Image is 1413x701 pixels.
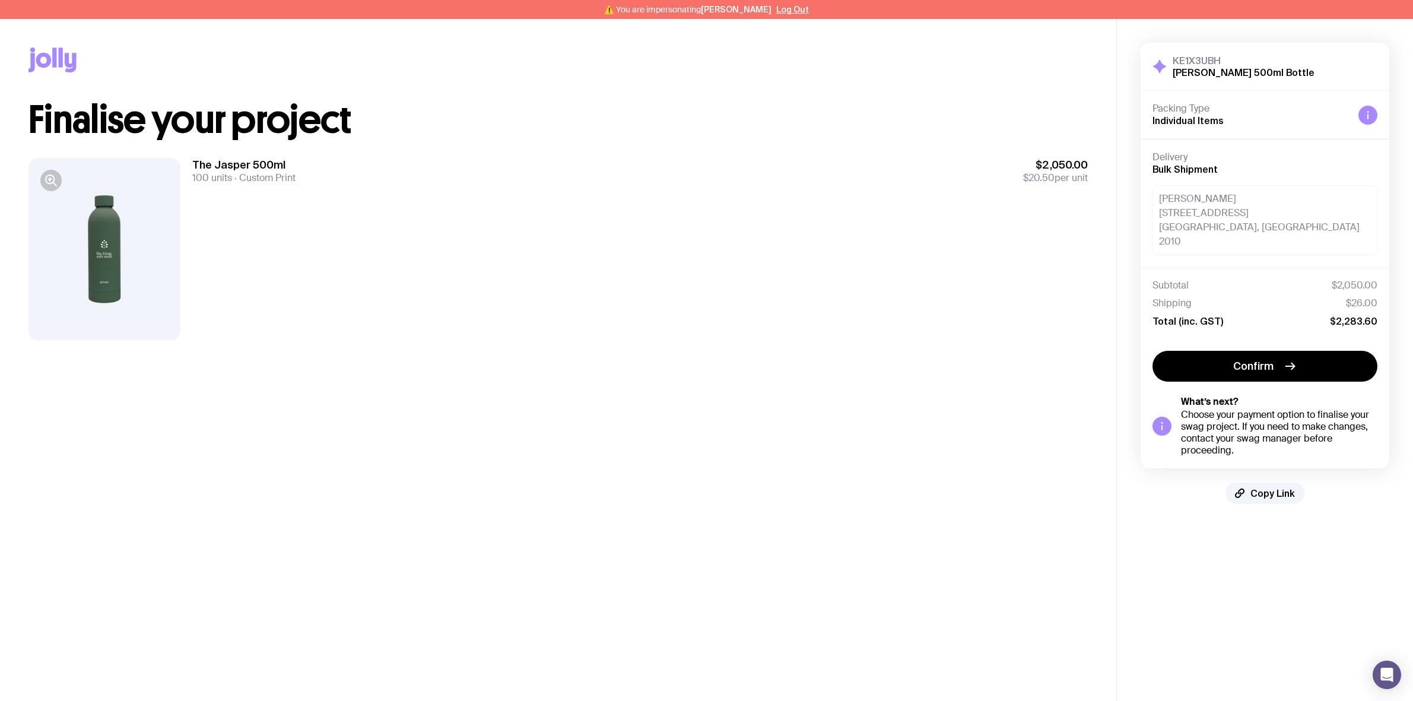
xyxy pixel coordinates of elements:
[1181,396,1377,408] h5: What’s next?
[1173,55,1314,66] h3: KE1X3UBH
[1225,483,1304,504] button: Copy Link
[28,101,1088,139] h1: Finalise your project
[701,5,771,14] span: [PERSON_NAME]
[1181,409,1377,456] div: Choose your payment option to finalise your swag project. If you need to make changes, contact yo...
[1023,172,1088,184] span: per unit
[1152,164,1218,175] span: Bulk Shipment
[1373,661,1401,689] div: Open Intercom Messenger
[1152,297,1192,309] span: Shipping
[1346,297,1377,309] span: $26.00
[1332,280,1377,291] span: $2,050.00
[1152,103,1349,115] h4: Packing Type
[1023,158,1088,172] span: $2,050.00
[1250,487,1295,499] span: Copy Link
[1152,280,1189,291] span: Subtotal
[192,158,296,172] h3: The Jasper 500ml
[1152,115,1224,126] span: Individual Items
[1152,315,1223,327] span: Total (inc. GST)
[1152,185,1377,255] div: [PERSON_NAME] [STREET_ADDRESS] [GEOGRAPHIC_DATA], [GEOGRAPHIC_DATA] 2010
[192,172,232,184] span: 100 units
[776,5,809,14] button: Log Out
[1173,66,1314,78] h2: [PERSON_NAME] 500ml Bottle
[1233,359,1274,373] span: Confirm
[1152,351,1377,382] button: Confirm
[232,172,296,184] span: Custom Print
[1330,315,1377,327] span: $2,283.60
[604,5,771,14] span: ⚠️ You are impersonating
[1023,172,1055,184] span: $20.50
[1152,151,1377,163] h4: Delivery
